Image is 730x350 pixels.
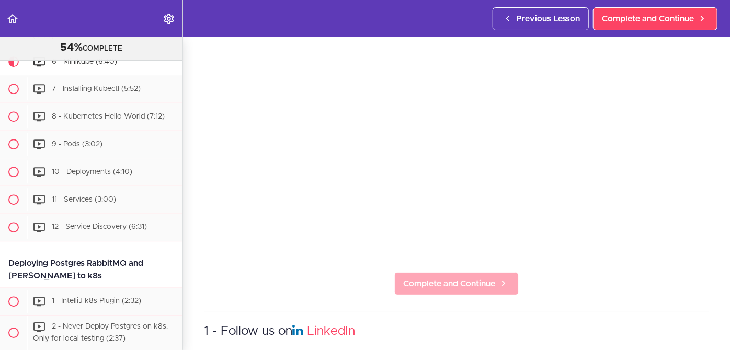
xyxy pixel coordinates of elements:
[52,57,117,65] span: 6 - Minikube (6:40)
[13,41,169,55] div: COMPLETE
[163,13,175,25] svg: Settings Menu
[52,168,132,175] span: 10 - Deployments (4:10)
[52,112,165,120] span: 8 - Kubernetes Hello World (7:12)
[60,42,83,53] span: 54%
[403,277,495,290] span: Complete and Continue
[394,272,519,295] a: Complete and Continue
[602,13,694,25] span: Complete and Continue
[307,325,355,337] a: LinkedIn
[52,140,102,147] span: 9 - Pods (3:02)
[493,7,589,30] a: Previous Lesson
[33,323,168,342] span: 2 - Never Deploy Postgres on k8s. Only for local testing (2:37)
[52,195,116,203] span: 11 - Services (3:00)
[52,85,141,92] span: 7 - Installing Kubectl (5:52)
[593,7,717,30] a: Complete and Continue
[52,297,141,305] span: 1 - IntelliJ k8s Plugin (2:32)
[52,223,147,230] span: 12 - Service Discovery (6:31)
[516,13,580,25] span: Previous Lesson
[6,13,19,25] svg: Back to course curriculum
[204,323,709,340] h3: 1 - Follow us on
